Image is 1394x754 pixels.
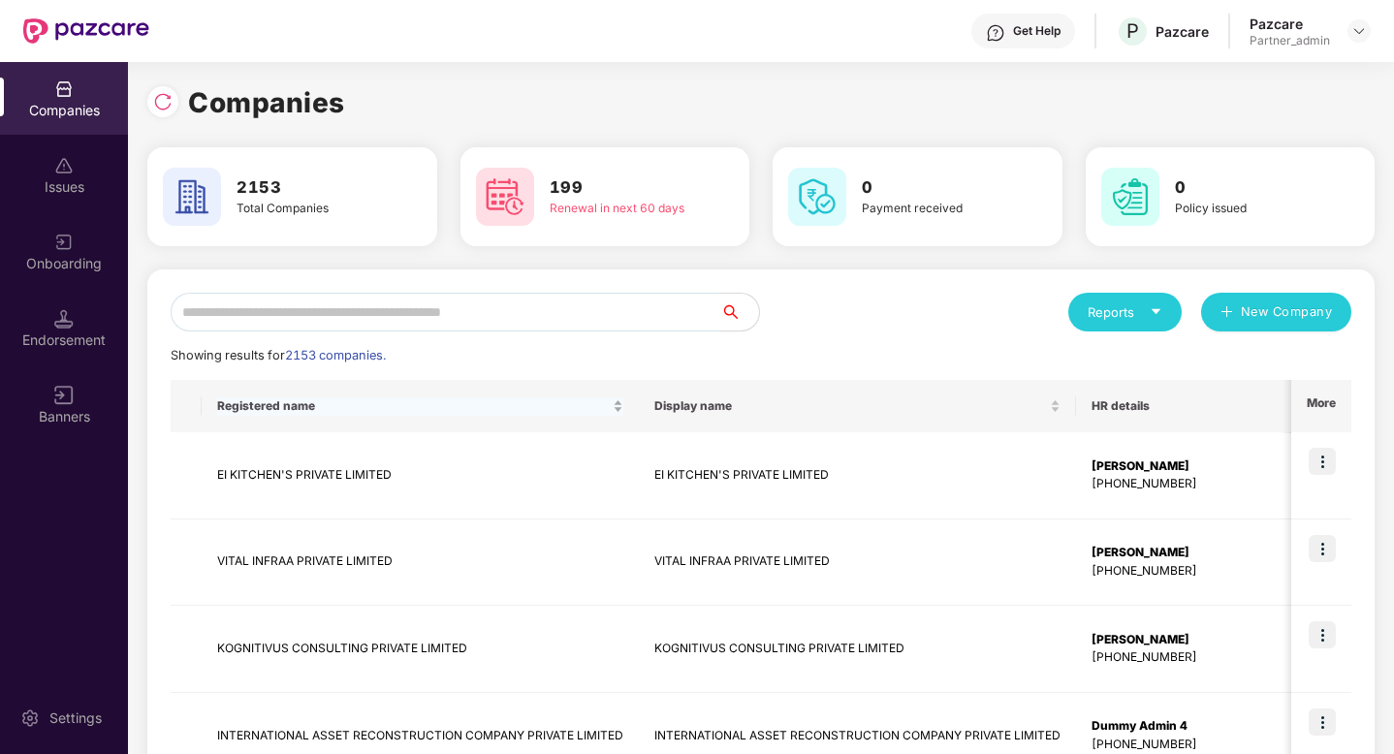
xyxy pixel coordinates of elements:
[1088,302,1162,322] div: Reports
[476,168,534,226] img: svg+xml;base64,PHN2ZyB4bWxucz0iaHR0cDovL3d3dy53My5vcmcvMjAwMC9zdmciIHdpZHRoPSI2MCIgaGVpZ2h0PSI2MC...
[237,200,381,218] div: Total Companies
[54,233,74,252] img: svg+xml;base64,PHN2ZyB3aWR0aD0iMjAiIGhlaWdodD0iMjAiIHZpZXdCb3g9IjAgMCAyMCAyMCIgZmlsbD0ibm9uZSIgeG...
[1291,380,1351,432] th: More
[202,606,639,693] td: KOGNITIVUS CONSULTING PRIVATE LIMITED
[171,348,386,362] span: Showing results for
[639,519,1076,607] td: VITAL INFRAA PRIVATE LIMITED
[54,79,74,99] img: svg+xml;base64,PHN2ZyBpZD0iQ29tcGFuaWVzIiB4bWxucz0iaHR0cDovL3d3dy53My5vcmcvMjAwMC9zdmciIHdpZHRoPS...
[1076,380,1306,432] th: HR details
[1101,168,1159,226] img: svg+xml;base64,PHN2ZyB4bWxucz0iaHR0cDovL3d3dy53My5vcmcvMjAwMC9zdmciIHdpZHRoPSI2MCIgaGVpZ2h0PSI2MC...
[1175,175,1319,201] h3: 0
[285,348,386,362] span: 2153 companies.
[1250,15,1330,33] div: Pazcare
[1156,22,1209,41] div: Pazcare
[1175,200,1319,218] div: Policy issued
[1092,648,1290,667] div: [PHONE_NUMBER]
[719,304,759,320] span: search
[1092,562,1290,581] div: [PHONE_NUMBER]
[237,175,381,201] h3: 2153
[1013,23,1061,39] div: Get Help
[163,168,221,226] img: svg+xml;base64,PHN2ZyB4bWxucz0iaHR0cDovL3d3dy53My5vcmcvMjAwMC9zdmciIHdpZHRoPSI2MCIgaGVpZ2h0PSI2MC...
[1220,305,1233,321] span: plus
[550,175,694,201] h3: 199
[654,398,1046,414] span: Display name
[550,200,694,218] div: Renewal in next 60 days
[719,293,760,331] button: search
[1092,475,1290,493] div: [PHONE_NUMBER]
[1309,621,1336,648] img: icon
[1092,736,1290,754] div: [PHONE_NUMBER]
[54,386,74,405] img: svg+xml;base64,PHN2ZyB3aWR0aD0iMTYiIGhlaWdodD0iMTYiIHZpZXdCb3g9IjAgMCAxNiAxNiIgZmlsbD0ibm9uZSIgeG...
[1150,305,1162,318] span: caret-down
[54,156,74,175] img: svg+xml;base64,PHN2ZyBpZD0iSXNzdWVzX2Rpc2FibGVkIiB4bWxucz0iaHR0cDovL3d3dy53My5vcmcvMjAwMC9zdmciIH...
[862,200,1006,218] div: Payment received
[639,606,1076,693] td: KOGNITIVUS CONSULTING PRIVATE LIMITED
[639,432,1076,519] td: EI KITCHEN'S PRIVATE LIMITED
[188,81,345,124] h1: Companies
[1241,302,1333,322] span: New Company
[862,175,1006,201] h3: 0
[1309,535,1336,562] img: icon
[1250,33,1330,48] div: Partner_admin
[202,519,639,607] td: VITAL INFRAA PRIVATE LIMITED
[20,708,40,728] img: svg+xml;base64,PHN2ZyBpZD0iU2V0dGluZy0yMHgyMCIgeG1sbnM9Imh0dHA6Ly93d3cudzMub3JnLzIwMDAvc3ZnIiB3aW...
[1309,448,1336,475] img: icon
[44,708,108,728] div: Settings
[202,432,639,519] td: EI KITCHEN'S PRIVATE LIMITED
[1126,19,1139,43] span: P
[1092,717,1290,736] div: Dummy Admin 4
[639,380,1076,432] th: Display name
[1201,293,1351,331] button: plusNew Company
[1309,708,1336,736] img: icon
[54,309,74,329] img: svg+xml;base64,PHN2ZyB3aWR0aD0iMTQuNSIgaGVpZ2h0PSIxNC41IiB2aWV3Qm94PSIwIDAgMTYgMTYiIGZpbGw9Im5vbm...
[153,92,173,111] img: svg+xml;base64,PHN2ZyBpZD0iUmVsb2FkLTMyeDMyIiB4bWxucz0iaHR0cDovL3d3dy53My5vcmcvMjAwMC9zdmciIHdpZH...
[1351,23,1367,39] img: svg+xml;base64,PHN2ZyBpZD0iRHJvcGRvd24tMzJ4MzIiIHhtbG5zPSJodHRwOi8vd3d3LnczLm9yZy8yMDAwL3N2ZyIgd2...
[217,398,609,414] span: Registered name
[202,380,639,432] th: Registered name
[788,168,846,226] img: svg+xml;base64,PHN2ZyB4bWxucz0iaHR0cDovL3d3dy53My5vcmcvMjAwMC9zdmciIHdpZHRoPSI2MCIgaGVpZ2h0PSI2MC...
[1092,631,1290,649] div: [PERSON_NAME]
[1092,457,1290,476] div: [PERSON_NAME]
[23,18,149,44] img: New Pazcare Logo
[1092,544,1290,562] div: [PERSON_NAME]
[986,23,1005,43] img: svg+xml;base64,PHN2ZyBpZD0iSGVscC0zMngzMiIgeG1sbnM9Imh0dHA6Ly93d3cudzMub3JnLzIwMDAvc3ZnIiB3aWR0aD...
